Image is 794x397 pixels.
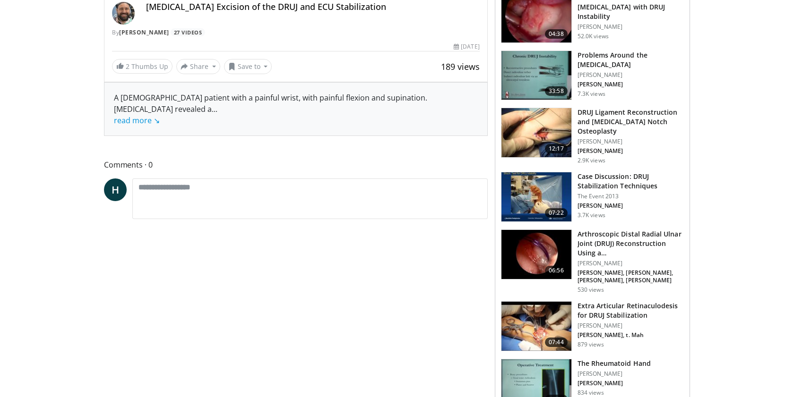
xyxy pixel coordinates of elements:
span: 04:38 [545,29,568,39]
a: read more ↘ [114,115,160,126]
p: [PERSON_NAME] [578,81,684,88]
button: Save to [224,59,272,74]
p: 530 views [578,286,604,294]
a: 27 Videos [171,28,205,36]
a: 2 Thumbs Up [112,59,173,74]
h3: Problems Around the [MEDICAL_DATA] [578,51,684,69]
h3: Arthroscopic Distal Radial Ulnar Joint (DRUJ) Reconstruction Using a… [578,229,684,258]
p: 3.7K views [578,211,605,219]
p: 7.3K views [578,90,605,98]
p: [PERSON_NAME] [578,71,684,79]
p: [PERSON_NAME] [578,380,651,387]
img: b2319c06-0514-4113-80f3-74d3ded40946.150x105_q85_crop-smart_upscale.jpg [501,302,571,351]
span: 189 views [441,61,480,72]
p: [PERSON_NAME], [PERSON_NAME], [PERSON_NAME], [PERSON_NAME] [578,269,684,284]
a: H [104,178,127,201]
span: 12:17 [545,144,568,153]
p: [PERSON_NAME] [578,147,684,155]
h3: The Rheumatoid Hand [578,359,651,368]
p: [PERSON_NAME] [578,260,684,267]
span: ... [114,104,217,126]
h4: [MEDICAL_DATA] Excision of the DRUJ and ECU Stabilization [146,2,480,12]
p: [PERSON_NAME] [578,370,651,378]
p: 834 views [578,389,604,397]
p: The Event 2013 [578,193,684,200]
a: 07:44 Extra Articular Retinaculodesis for DRUJ Stabilization [PERSON_NAME] [PERSON_NAME], t. Mah ... [501,301,684,351]
div: A [DEMOGRAPHIC_DATA] patient with a painful wrist, with painful flexion and supination. [MEDICAL_... [114,92,478,126]
a: [PERSON_NAME] [119,28,169,36]
img: a95748b3-e16a-44b0-849b-dd46a1edb661.150x105_q85_crop-smart_upscale.jpg [501,172,571,221]
img: bbb4fcc0-f4d3-431b-87df-11a0caa9bf74.150x105_q85_crop-smart_upscale.jpg [501,51,571,100]
img: 611c978d-972e-4973-a357-de7cf05b6f17.150x105_q85_crop-smart_upscale.jpg [501,108,571,157]
h3: Case Discussion: DRUJ Stabilization Techniques [578,172,684,191]
p: [PERSON_NAME] [578,322,684,329]
h3: Extra Articular Retinaculodesis for DRUJ Stabilization [578,301,684,320]
h3: DRUJ Ligament Reconstruction and [MEDICAL_DATA] Notch Osteoplasty [578,108,684,136]
a: 07:22 Case Discussion: DRUJ Stabilization Techniques The Event 2013 [PERSON_NAME] 3.7K views [501,172,684,222]
a: 06:56 Arthroscopic Distal Radial Ulnar Joint (DRUJ) Reconstruction Using a… [PERSON_NAME] [PERSON... [501,229,684,294]
div: By [112,28,480,37]
span: 2 [126,62,129,71]
p: 52.0K views [578,33,609,40]
p: [PERSON_NAME], t. Mah [578,331,684,339]
span: 33:58 [545,86,568,96]
span: Comments 0 [104,159,488,171]
div: [DATE] [454,42,479,51]
p: 879 views [578,341,604,348]
img: Avatar [112,2,135,25]
img: 0fb3993f-8c0c-4ace-bf98-76bd7f363bf6.150x105_q85_crop-smart_upscale.jpg [501,230,571,279]
a: 33:58 Problems Around the [MEDICAL_DATA] [PERSON_NAME] [PERSON_NAME] 7.3K views [501,51,684,101]
a: 12:17 DRUJ Ligament Reconstruction and [MEDICAL_DATA] Notch Osteoplasty [PERSON_NAME] [PERSON_NAM... [501,108,684,164]
span: 06:56 [545,266,568,275]
span: 07:22 [545,208,568,218]
p: 2.9K views [578,157,605,164]
button: Share [176,59,220,74]
p: [PERSON_NAME] [578,202,684,210]
span: 07:44 [545,338,568,347]
p: [PERSON_NAME] [578,23,684,31]
p: [PERSON_NAME] [578,138,684,145]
